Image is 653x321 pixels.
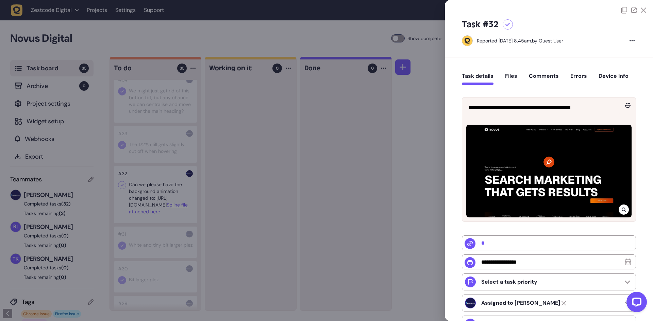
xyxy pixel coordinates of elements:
strong: Harry Robinson [481,300,560,306]
h5: Task #32 [462,19,499,30]
button: Comments [529,73,559,85]
div: by Guest User [477,37,563,44]
p: Select a task priority [481,279,537,285]
div: Reported [DATE] 8.45am, [477,38,532,44]
button: Task details [462,73,493,85]
button: Errors [570,73,587,85]
button: Device info [599,73,629,85]
iframe: LiveChat chat widget [621,289,650,318]
button: Files [505,73,517,85]
img: Guest User [462,36,472,46]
